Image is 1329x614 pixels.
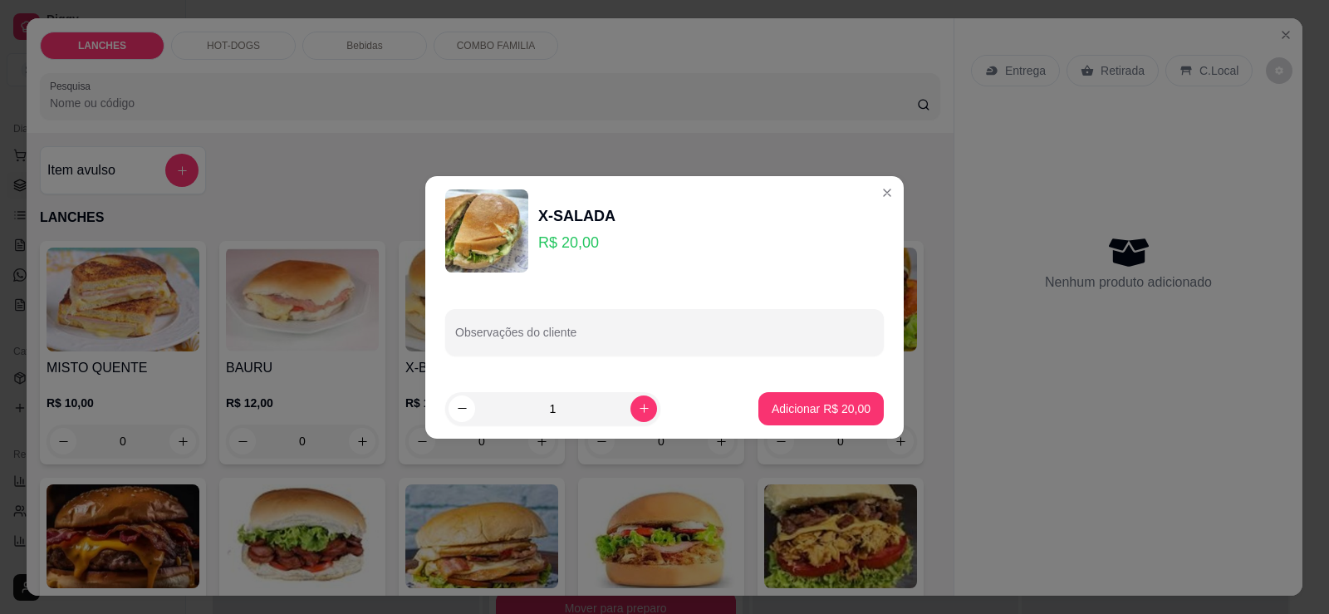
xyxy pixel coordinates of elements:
[538,231,615,254] p: R$ 20,00
[758,392,884,425] button: Adicionar R$ 20,00
[874,179,900,206] button: Close
[538,204,615,228] div: X-SALADA
[455,331,874,347] input: Observações do cliente
[630,395,657,422] button: increase-product-quantity
[449,395,475,422] button: decrease-product-quantity
[445,189,528,273] img: product-image
[772,400,870,417] p: Adicionar R$ 20,00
